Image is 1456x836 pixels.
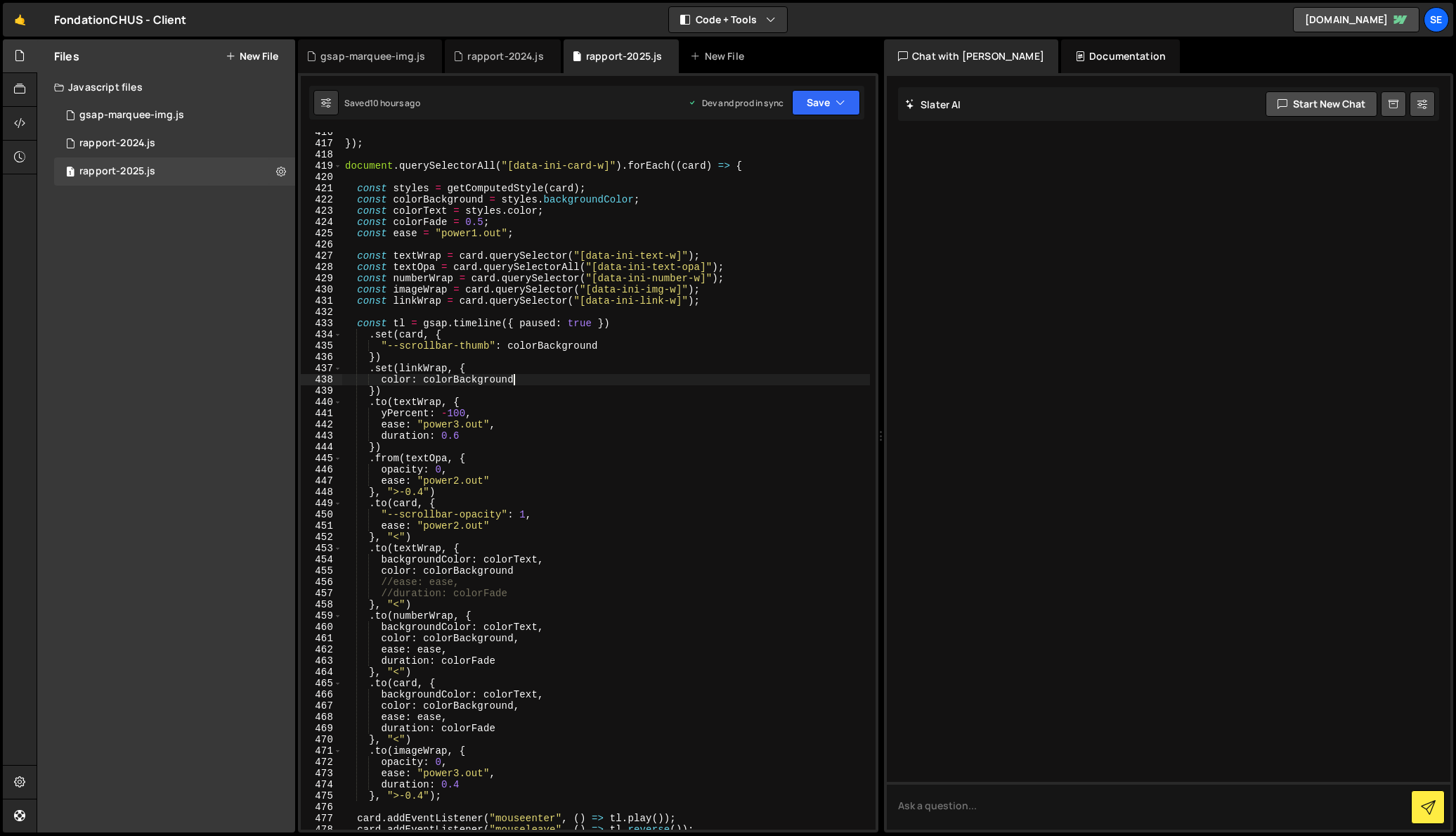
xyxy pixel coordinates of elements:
[301,723,342,734] div: 469
[301,160,342,172] div: 419
[301,622,342,633] div: 460
[301,352,342,363] div: 436
[301,543,342,554] div: 453
[54,49,79,64] h2: Files
[301,340,342,352] div: 435
[301,453,342,464] div: 445
[301,149,342,160] div: 418
[301,565,342,577] div: 455
[301,138,342,149] div: 417
[301,273,342,284] div: 429
[301,430,342,442] div: 443
[792,90,860,115] button: Save
[54,157,295,186] div: 9197/42513.js
[301,655,342,667] div: 463
[301,363,342,374] div: 437
[301,228,342,239] div: 425
[301,712,342,723] div: 468
[301,329,342,340] div: 434
[1266,91,1377,117] button: Start new chat
[301,802,342,813] div: 476
[301,239,342,250] div: 426
[3,3,37,37] a: 🤙
[54,101,295,129] div: 9197/37632.js
[1424,7,1449,32] a: Se
[344,97,420,109] div: Saved
[1061,39,1180,73] div: Documentation
[301,768,342,779] div: 473
[301,172,342,183] div: 420
[79,137,155,150] div: rapport-2024.js
[301,385,342,397] div: 439
[301,498,342,509] div: 449
[301,667,342,678] div: 464
[320,49,425,63] div: gsap-marquee-img.js
[301,689,342,700] div: 466
[301,318,342,329] div: 433
[301,487,342,498] div: 448
[301,577,342,588] div: 456
[586,49,662,63] div: rapport-2025.js
[301,442,342,453] div: 444
[301,284,342,295] div: 430
[370,97,420,109] div: 10 hours ago
[301,217,342,228] div: 424
[301,554,342,565] div: 454
[301,745,342,757] div: 471
[54,129,295,157] div: 9197/19789.js
[79,165,155,178] div: rapport-2025.js
[301,397,342,408] div: 440
[301,790,342,802] div: 475
[301,678,342,689] div: 465
[226,51,278,62] button: New File
[301,127,342,138] div: 416
[301,644,342,655] div: 462
[66,167,74,179] span: 1
[301,194,342,205] div: 422
[1293,7,1419,32] a: [DOMAIN_NAME]
[905,98,961,111] h2: Slater AI
[669,7,787,32] button: Code + Tools
[301,205,342,217] div: 423
[301,419,342,430] div: 442
[301,183,342,194] div: 421
[301,408,342,419] div: 441
[301,610,342,622] div: 459
[37,73,295,101] div: Javascript files
[301,757,342,768] div: 472
[301,464,342,475] div: 446
[54,11,187,28] div: FondationCHUS - Client
[301,700,342,712] div: 467
[301,532,342,543] div: 452
[301,734,342,745] div: 470
[301,295,342,307] div: 431
[301,588,342,599] div: 457
[301,475,342,487] div: 447
[301,599,342,610] div: 458
[301,779,342,790] div: 474
[301,307,342,318] div: 432
[467,49,543,63] div: rapport-2024.js
[688,97,784,109] div: Dev and prod in sync
[301,813,342,824] div: 477
[301,374,342,385] div: 438
[690,49,749,63] div: New File
[301,824,342,835] div: 478
[301,509,342,520] div: 450
[884,39,1058,73] div: Chat with [PERSON_NAME]
[301,262,342,273] div: 428
[301,250,342,262] div: 427
[79,109,184,122] div: gsap-marquee-img.js
[301,633,342,644] div: 461
[301,520,342,532] div: 451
